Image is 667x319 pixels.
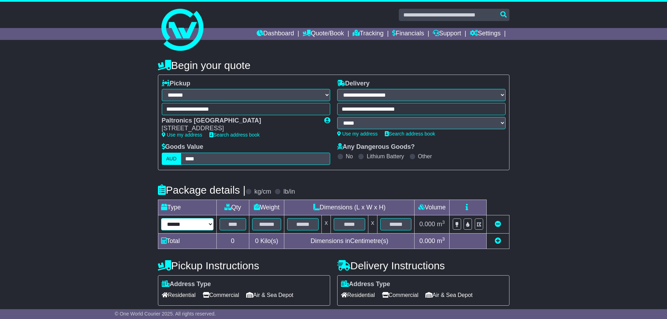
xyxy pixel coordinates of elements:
label: Any Dangerous Goods? [337,143,415,151]
label: Goods Value [162,143,203,151]
span: Commercial [382,290,418,300]
h4: Delivery Instructions [337,260,509,271]
td: Weight [249,200,284,215]
span: m [437,221,445,228]
span: 0.000 [419,237,435,244]
a: Quote/Book [303,28,344,40]
span: Air & Sea Depot [246,290,293,300]
div: [STREET_ADDRESS] [162,125,317,132]
span: Residential [341,290,375,300]
td: Qty [216,200,249,215]
span: Residential [162,290,196,300]
span: Commercial [203,290,239,300]
a: Tracking [353,28,383,40]
td: Total [158,233,216,249]
h4: Package details | [158,184,246,196]
td: Kilo(s) [249,233,284,249]
span: Air & Sea Depot [425,290,473,300]
span: © One World Courier 2025. All rights reserved. [115,311,216,317]
td: Dimensions (L x W x H) [284,200,415,215]
td: Type [158,200,216,215]
h4: Begin your quote [158,60,509,71]
a: Dashboard [257,28,294,40]
div: Paltronics [GEOGRAPHIC_DATA] [162,117,317,125]
td: Volume [415,200,450,215]
span: m [437,237,445,244]
td: x [368,215,377,233]
a: Use my address [162,132,202,138]
a: Financials [392,28,424,40]
a: Settings [470,28,501,40]
label: Address Type [162,280,211,288]
sup: 3 [442,236,445,242]
td: Dimensions in Centimetre(s) [284,233,415,249]
label: Other [418,153,432,160]
label: Delivery [337,80,370,88]
a: Search address book [385,131,435,137]
a: Remove this item [495,221,501,228]
td: x [322,215,331,233]
label: Lithium Battery [367,153,404,160]
a: Use my address [337,131,378,137]
a: Support [433,28,461,40]
a: Add new item [495,237,501,244]
label: lb/in [283,188,295,196]
sup: 3 [442,220,445,225]
label: Address Type [341,280,390,288]
label: No [346,153,353,160]
span: 0.000 [419,221,435,228]
label: AUD [162,153,181,165]
a: Search address book [209,132,260,138]
h4: Pickup Instructions [158,260,330,271]
label: Pickup [162,80,190,88]
td: 0 [216,233,249,249]
label: kg/cm [254,188,271,196]
span: 0 [255,237,258,244]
